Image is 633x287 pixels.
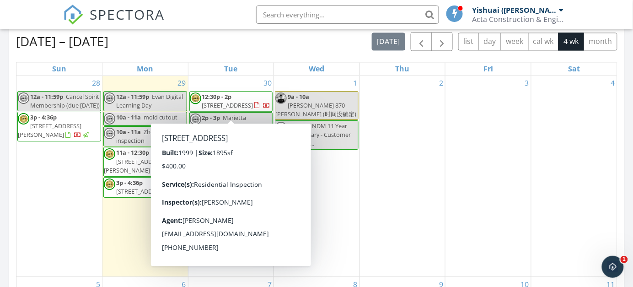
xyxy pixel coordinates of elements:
[202,114,247,130] span: Marietta neighbor
[30,113,57,121] span: 3p - 4:36p
[90,76,102,90] a: Go to September 28, 2025
[104,179,115,190] img: ashicertifiedhomeinspector.jpg
[528,32,559,50] button: cal wk
[202,92,232,101] span: 12:30p - 2p
[18,122,81,139] span: [STREET_ADDRESS][PERSON_NAME]
[202,114,220,122] span: 2p - 3p
[116,128,169,145] span: Zhongxia inspection
[609,76,617,90] a: Go to October 4, 2025
[202,101,253,109] span: [STREET_ADDRESS]
[90,5,165,24] span: SPECTORA
[50,62,68,75] a: Sunday
[472,5,557,15] div: Yishuai ([PERSON_NAME]) [PERSON_NAME]
[116,148,149,157] span: 11a - 12:30p
[482,62,495,75] a: Friday
[501,32,529,50] button: week
[188,76,274,277] td: Go to September 30, 2025
[437,76,445,90] a: Go to October 2, 2025
[104,148,167,174] a: 11a - 12:30p [STREET_ADDRESS][PERSON_NAME]
[18,113,90,139] a: 3p - 4:36p [STREET_ADDRESS][PERSON_NAME]
[116,179,143,187] span: 3p - 4:36p
[104,113,115,125] img: ashicertifiedhomeinspector.jpg
[104,92,115,104] img: ashicertifiedhomeinspector.jpg
[256,5,439,24] input: Search everything...
[18,113,29,125] img: ashicertifiedhomeinspector.jpg
[116,92,149,101] span: 12a - 11:59p
[275,122,351,147] span: NDM 11 Year Anniversary - Customer Appreciation...
[288,92,309,101] span: 9a - 10a
[262,76,274,90] a: Go to September 30, 2025
[144,113,177,121] span: mold cutout
[372,32,405,50] button: [DATE]
[432,32,453,51] button: Next
[176,76,188,90] a: Go to September 29, 2025
[18,92,29,104] img: ashicertifiedhomeinspector.jpg
[411,32,432,51] button: Previous
[16,32,108,50] h2: [DATE] – [DATE]
[274,76,360,277] td: Go to October 1, 2025
[394,62,412,75] a: Thursday
[458,32,479,50] button: list
[103,147,187,177] a: 11a - 12:30p [STREET_ADDRESS][PERSON_NAME]
[275,101,356,118] span: [PERSON_NAME] 870 [PERSON_NAME] (时间没确定)
[558,32,584,50] button: 4 wk
[202,92,271,109] a: 12:30p - 2p [STREET_ADDRESS]
[531,76,617,277] td: Go to October 4, 2025
[30,92,63,101] span: 12a - 11:59p
[190,114,201,125] img: ashicertifiedhomeinspector.jpg
[103,177,187,198] a: 3p - 4:36p [STREET_ADDRESS]
[116,179,185,195] a: 3p - 4:36p [STREET_ADDRESS]
[104,157,167,174] span: [STREET_ADDRESS][PERSON_NAME]
[478,32,501,50] button: day
[116,128,141,136] span: 10a - 11a
[30,92,100,109] span: Cancel Spirit Membership (due [DATE])
[222,62,239,75] a: Tuesday
[16,76,102,277] td: Go to September 28, 2025
[275,122,287,133] img: ashicertifiedhomeinspector.jpg
[116,92,183,109] span: Evan Digital Learning Day
[288,122,309,130] span: 10a - 3p
[104,128,115,139] img: ashicertifiedhomeinspector.jpg
[584,32,617,50] button: month
[621,256,628,263] span: 1
[602,256,624,278] iframe: Intercom live chat
[189,91,273,112] a: 12:30p - 2p [STREET_ADDRESS]
[102,76,188,277] td: Go to September 29, 2025
[116,187,167,195] span: [STREET_ADDRESS]
[63,12,165,32] a: SPECTORA
[190,92,201,104] img: ashicertifiedhomeinspector.jpg
[445,76,531,277] td: Go to October 3, 2025
[135,62,155,75] a: Monday
[523,76,531,90] a: Go to October 3, 2025
[63,5,83,25] img: The Best Home Inspection Software - Spectora
[116,113,141,121] span: 10a - 11a
[566,62,582,75] a: Saturday
[17,112,101,141] a: 3p - 4:36p [STREET_ADDRESS][PERSON_NAME]
[352,76,359,90] a: Go to October 1, 2025
[275,92,287,104] img: img_7857.jpeg
[104,148,115,160] img: ashicertifiedhomeinspector.jpg
[359,76,445,277] td: Go to October 2, 2025
[472,15,564,24] div: Acta Construction & Engineering, LLC
[307,62,326,75] a: Wednesday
